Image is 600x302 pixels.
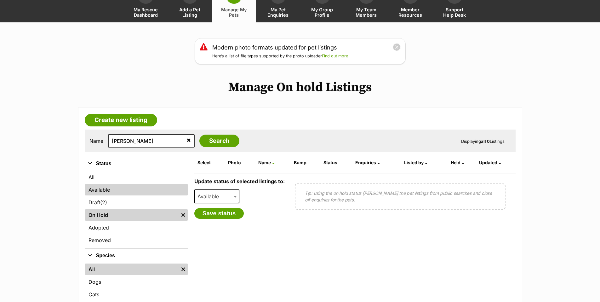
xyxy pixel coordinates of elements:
[291,158,320,168] th: Bump
[195,158,225,168] th: Select
[404,160,427,165] a: Listed by
[481,139,490,144] strong: all 0
[199,135,239,147] input: Search
[355,160,380,165] a: Enquiries
[451,160,464,165] a: Held
[212,43,337,52] a: Modern photo formats updated for pet listings
[132,7,160,18] span: My Rescue Dashboard
[440,7,469,18] span: Support Help Desk
[451,160,460,165] span: Held
[89,138,103,144] label: Name
[194,178,285,184] label: Update status of selected listings to:
[461,139,505,144] span: Displaying Listings
[179,264,188,275] a: Remove filter
[404,160,424,165] span: Listed by
[220,7,248,18] span: Manage My Pets
[85,170,188,248] div: Status
[85,235,188,246] a: Removed
[179,209,188,221] a: Remove filter
[321,158,352,168] th: Status
[264,7,292,18] span: My Pet Enquiries
[85,171,188,183] a: All
[195,192,225,201] span: Available
[322,54,348,58] a: Find out more
[85,114,157,126] a: Create new listing
[85,289,188,300] a: Cats
[305,190,495,203] p: Tip: using the on hold status [PERSON_NAME] the pet listings from public searches and close off e...
[85,222,188,233] a: Adopted
[176,7,204,18] span: Add a Pet Listing
[85,197,188,208] a: Draft
[258,160,271,165] span: Name
[85,276,188,287] a: Dogs
[308,7,336,18] span: My Group Profile
[226,158,255,168] th: Photo
[194,189,240,203] span: Available
[396,7,425,18] span: Member Resources
[479,160,497,165] span: Updated
[100,199,107,206] span: (2)
[212,53,401,59] p: Here’s a list of file types supported by the photo uploader
[352,7,380,18] span: My Team Members
[85,264,179,275] a: All
[479,160,501,165] a: Updated
[85,252,188,260] button: Species
[194,208,244,219] button: Save status
[355,160,376,165] span: translation missing: en.admin.listings.index.attributes.enquiries
[85,184,188,195] a: Available
[258,160,274,165] a: Name
[393,43,401,51] button: close
[85,160,188,168] button: Status
[85,209,179,221] a: On Hold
